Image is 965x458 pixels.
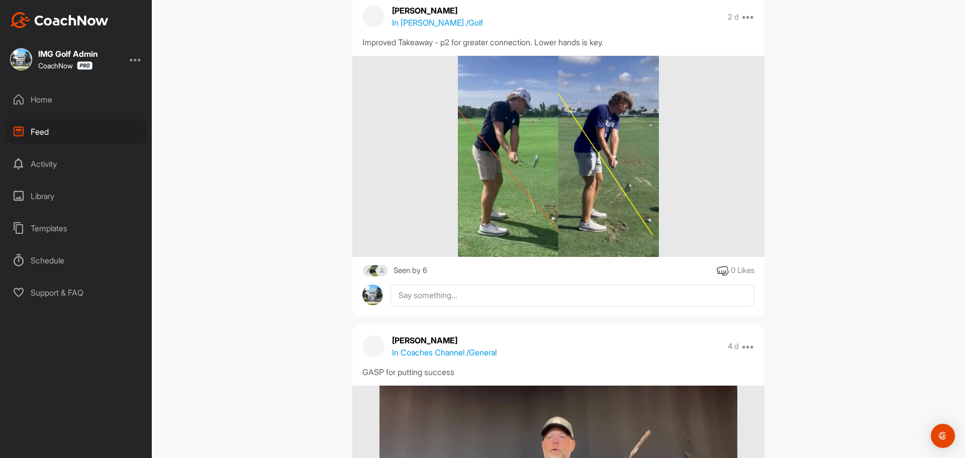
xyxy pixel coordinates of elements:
img: CoachNow Pro [77,61,92,70]
p: 2 d [728,12,739,22]
img: media [458,56,659,257]
div: CoachNow [38,61,92,70]
div: Activity [6,151,147,176]
img: square_ac7bce580035c925626cc275194e509c.jpg [369,264,381,277]
img: avatar [362,285,383,305]
div: Library [6,184,147,209]
div: Support & FAQ [6,280,147,305]
div: Open Intercom Messenger [931,424,955,448]
img: square_default-ef6cabf814de5a2bf16c804365e32c732080f9872bdf737d349900a9daf73cf9.png [376,264,389,277]
p: In Coaches Channel / General [392,346,497,358]
p: In [PERSON_NAME] / Golf [392,17,483,29]
p: [PERSON_NAME] [392,5,483,17]
div: 0 Likes [731,265,754,277]
div: Home [6,87,147,112]
div: Improved Takeaway - p2 for greater connection. Lower hands is key. [362,36,754,48]
img: square_e24ab7e1e8666c6ba6e3f1b6a9a0c7eb.jpg [10,48,32,70]
p: [PERSON_NAME] [392,334,497,346]
div: GASP for putting success [362,366,754,378]
div: IMG Golf Admin [38,50,98,58]
div: Feed [6,119,147,144]
img: CoachNow [10,12,109,28]
p: 4 d [728,341,739,351]
div: Schedule [6,248,147,273]
img: square_default-ef6cabf814de5a2bf16c804365e32c732080f9872bdf737d349900a9daf73cf9.png [362,264,375,277]
div: Templates [6,216,147,241]
div: Seen by 6 [394,264,427,277]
